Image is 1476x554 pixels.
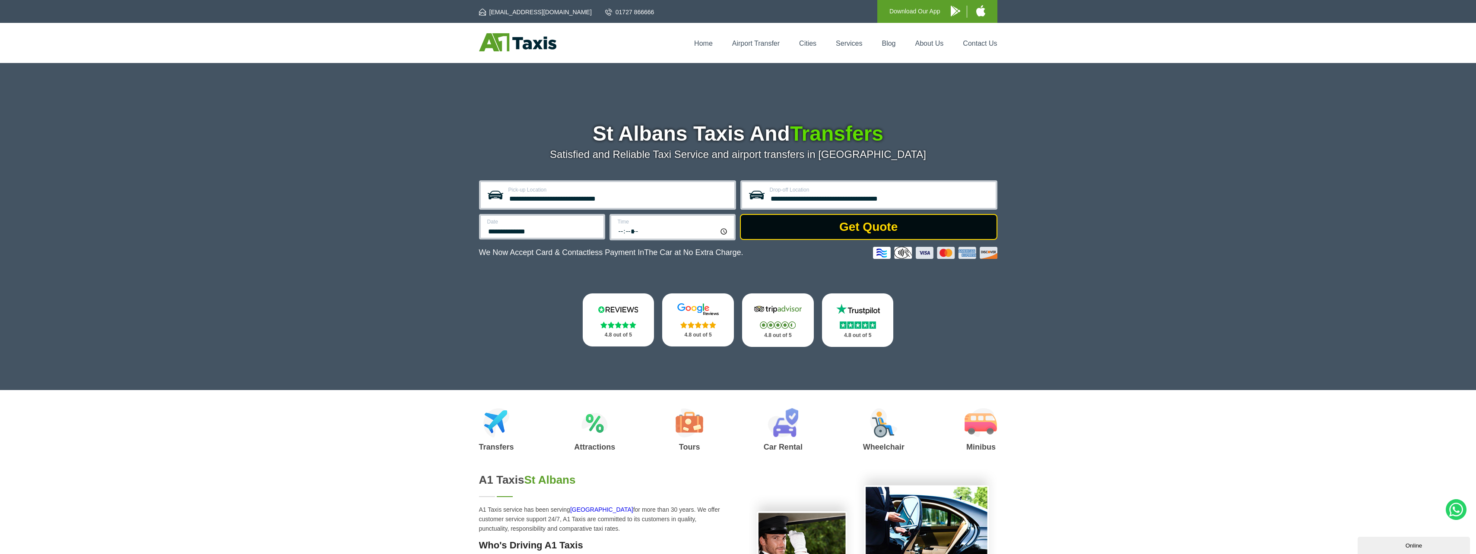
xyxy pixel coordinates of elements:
h3: Who's Driving A1 Taxis [479,540,728,551]
img: Stars [680,321,716,328]
img: A1 Taxis iPhone App [976,5,985,16]
img: Attractions [581,408,608,438]
img: Airport Transfers [483,408,510,438]
a: Trustpilot Stars 4.8 out of 5 [822,293,894,347]
img: Wheelchair [870,408,898,438]
img: A1 Taxis St Albans LTD [479,33,556,51]
a: About Us [915,40,944,47]
span: St Albans [524,473,576,486]
h3: Attractions [574,443,615,451]
iframe: chat widget [1358,535,1472,554]
a: Google Stars 4.8 out of 5 [662,293,734,346]
label: Time [618,219,729,224]
a: [EMAIL_ADDRESS][DOMAIN_NAME] [479,8,592,16]
a: Services [836,40,862,47]
a: Airport Transfer [732,40,780,47]
p: We Now Accept Card & Contactless Payment In [479,248,743,257]
span: Transfers [790,122,883,145]
label: Date [487,219,598,224]
a: Home [694,40,713,47]
img: Tours [676,408,703,438]
img: Stars [840,321,876,329]
p: Satisfied and Reliable Taxi Service and airport transfers in [GEOGRAPHIC_DATA] [479,148,997,161]
a: [GEOGRAPHIC_DATA] [570,506,633,513]
p: 4.8 out of 5 [832,330,884,341]
a: Contact Us [963,40,997,47]
img: Trustpilot [832,303,884,316]
p: 4.8 out of 5 [752,330,804,341]
img: Reviews.io [592,303,644,316]
a: Reviews.io Stars 4.8 out of 5 [583,293,654,346]
h3: Tours [676,443,703,451]
img: Car Rental [768,408,798,438]
h3: Wheelchair [863,443,905,451]
h3: Car Rental [764,443,803,451]
img: Stars [600,321,636,328]
span: The Car at No Extra Charge. [644,248,743,257]
p: 4.8 out of 5 [672,330,724,340]
img: Google [672,303,724,316]
p: 4.8 out of 5 [592,330,645,340]
a: Tripadvisor Stars 4.8 out of 5 [742,293,814,347]
a: Cities [799,40,816,47]
p: Download Our App [889,6,940,17]
img: Stars [760,321,796,329]
h1: St Albans Taxis And [479,123,997,144]
p: A1 Taxis service has been serving for more than 30 years. We offer customer service support 24/7,... [479,505,728,533]
label: Drop-off Location [770,187,990,192]
h2: A1 Taxis [479,473,728,487]
img: Minibus [965,408,997,438]
h3: Transfers [479,443,514,451]
h3: Minibus [965,443,997,451]
button: Get Quote [740,214,997,240]
img: Tripadvisor [752,303,804,316]
img: Credit And Debit Cards [873,247,997,259]
img: A1 Taxis Android App [951,6,960,16]
a: 01727 866666 [605,8,654,16]
label: Pick-up Location [508,187,729,192]
a: Blog [882,40,895,47]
